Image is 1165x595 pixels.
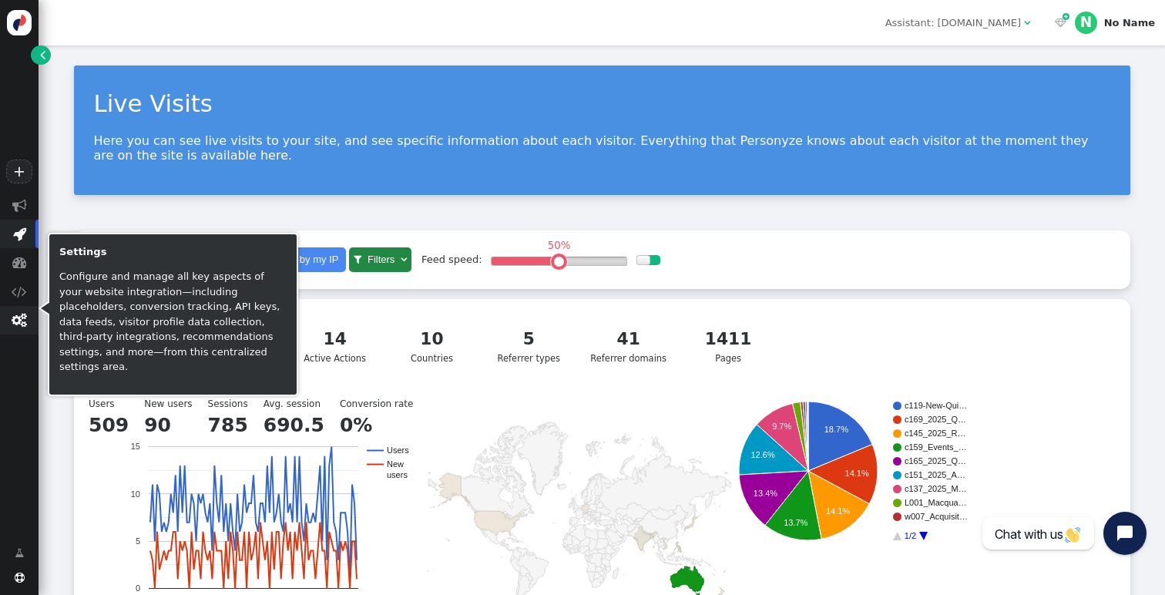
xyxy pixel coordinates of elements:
[264,397,340,411] td: Avg. session
[15,546,24,561] span: 
[905,485,967,494] text: c137_2025_M…
[208,414,248,436] b: 785
[485,318,572,375] a: 5Referrer types
[135,536,139,546] text: 5
[751,450,775,459] text: 12.6%
[94,86,1110,121] div: Live Visits
[693,327,764,365] div: Pages
[905,499,967,508] text: L001_Macqua…
[12,198,27,213] span: 
[349,247,411,272] a:  Filters 
[905,457,966,466] text: c165_2025_Q…
[13,227,26,241] span: 
[15,573,25,583] span: 
[144,414,171,436] b: 90
[387,446,409,455] text: Users
[845,469,869,478] text: 14.1%
[885,15,1021,31] div: Assistant: [DOMAIN_NAME]
[208,397,264,411] td: Sessions
[144,397,207,411] td: New users
[905,415,966,425] text: c169_2025_Q…
[354,254,361,264] span: 
[12,284,27,299] span: 
[300,327,371,352] div: 14
[94,133,1110,163] p: Here you can see live visits to your site, and see specific information about each visitor. Every...
[693,327,764,352] div: 1411
[89,414,129,436] b: 509
[340,414,372,436] b: 0%
[1055,18,1066,28] span: 
[257,247,346,272] a:  Filter by my IP
[784,518,807,527] text: 13.7%
[421,252,482,267] div: Feed speed:
[904,513,968,522] text: w007_Acquisit…
[397,327,468,365] div: Countries
[494,327,565,365] div: Referrer types
[387,460,404,469] text: New
[754,489,777,498] text: 13.4%
[135,584,139,593] text: 0
[271,254,341,265] span: Filter by my IP
[387,471,408,480] text: users
[494,327,565,352] div: 5
[401,254,407,264] span: 
[130,442,139,452] text: 15
[905,532,916,541] text: 1/2
[1075,12,1098,35] div: N
[12,313,27,328] span: 
[340,397,428,411] td: Conversion rate
[397,327,468,352] div: 10
[1104,17,1155,29] div: No Name
[59,246,106,257] b: Settings
[772,422,791,431] text: 9.7%
[290,318,378,375] a: 14Active Actions
[905,471,965,480] text: c151_2025_A…
[59,269,287,375] p: Configure and manage all key aspects of your website integration—including placeholders, conversi...
[40,47,45,62] span: 
[6,160,32,183] a: +
[31,45,50,65] a: 
[824,425,848,434] text: 18.7%
[300,327,371,365] div: Active Actions
[544,240,575,250] div: 50%
[264,414,324,436] b: 690.5
[12,255,27,270] span: 
[1063,11,1069,23] span: 
[582,318,676,375] a: 41Referrer domains
[905,402,967,411] text: c119-New-Qui…
[388,318,475,375] a: 10Countries
[364,254,398,265] span: Filters
[590,327,666,352] div: 41
[590,327,666,365] div: Referrer domains
[905,429,966,439] text: c145_2025_R…
[130,489,139,499] text: 10
[1024,18,1030,28] span: 
[89,397,144,411] td: Users
[826,506,850,516] text: 14.1%
[905,443,967,452] text: c159_Events_…
[7,10,32,35] img: logo-icon.svg
[5,540,34,566] a: 
[684,318,772,375] a: 1411Pages
[1053,15,1070,31] a:  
